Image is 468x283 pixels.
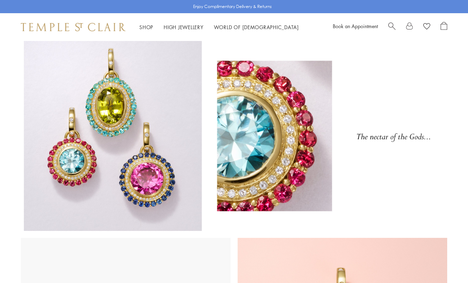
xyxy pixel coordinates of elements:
a: ShopShop [139,24,153,31]
a: Book an Appointment [333,23,378,30]
p: Enjoy Complimentary Delivery & Returns [193,3,272,10]
img: Temple St. Clair [21,23,125,31]
a: World of [DEMOGRAPHIC_DATA]World of [DEMOGRAPHIC_DATA] [214,24,299,31]
a: Search [388,22,396,32]
iframe: Gorgias live chat messenger [433,250,461,276]
nav: Main navigation [139,23,299,32]
a: View Wishlist [423,22,430,32]
a: Open Shopping Bag [441,22,447,32]
a: High JewelleryHigh Jewellery [164,24,203,31]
